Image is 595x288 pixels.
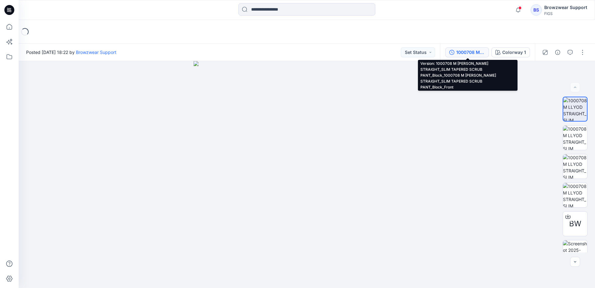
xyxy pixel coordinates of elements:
img: 1000708 M LLYOD STRAIGHT_SLIM TAPERED SCRUB PANT_Block_1000708 M LLYOD STRAIGHT_SLIM TAPERED SCRU... [563,97,587,121]
div: 1000708 M LLYOD STRAIGHT_SLIM TAPERED SCRUB PANT_Block_1000708 M LLYOD STRAIGHT_SLIM TAPERED SCRU... [456,49,485,56]
div: Browzwear Support [544,4,587,11]
span: BW [569,218,581,229]
span: Posted [DATE] 18:22 by [26,49,116,55]
div: Colorway 1 [502,49,526,56]
button: Colorway 1 [491,47,530,57]
img: Screenshot 2025-05-07 at 9.43.21AM [563,240,587,265]
a: Browzwear Support [76,50,116,55]
img: 1000708 M LLYOD STRAIGHT_SLIM TAPERED SCRUB PANT_Block_1000708 M LLYOD STRAIGHT_SLIM TAPERED SCRU... [563,183,587,207]
button: Details [553,47,563,57]
img: eyJhbGciOiJIUzI1NiIsImtpZCI6IjAiLCJzbHQiOiJzZXMiLCJ0eXAiOiJKV1QifQ.eyJkYXRhIjp7InR5cGUiOiJzdG9yYW... [194,61,420,288]
div: FIGS [544,11,587,16]
button: 1000708 M [PERSON_NAME] STRAIGHT_SLIM TAPERED SCRUB PANT_Block_1000708 M [PERSON_NAME] STRAIGHT_S... [445,47,489,57]
img: 1000708 M LLYOD STRAIGHT_SLIM TAPERED SCRUB PANT_Block_1000708 M LLYOD STRAIGHT_SLIM TAPERED SCRU... [563,154,587,179]
div: BS [531,4,542,16]
img: 1000708 M LLYOD STRAIGHT_SLIM TAPERED SCRUB PANT_Block_1000708 M LLYOD STRAIGHT_SLIM TAPERED SCRU... [563,126,587,150]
